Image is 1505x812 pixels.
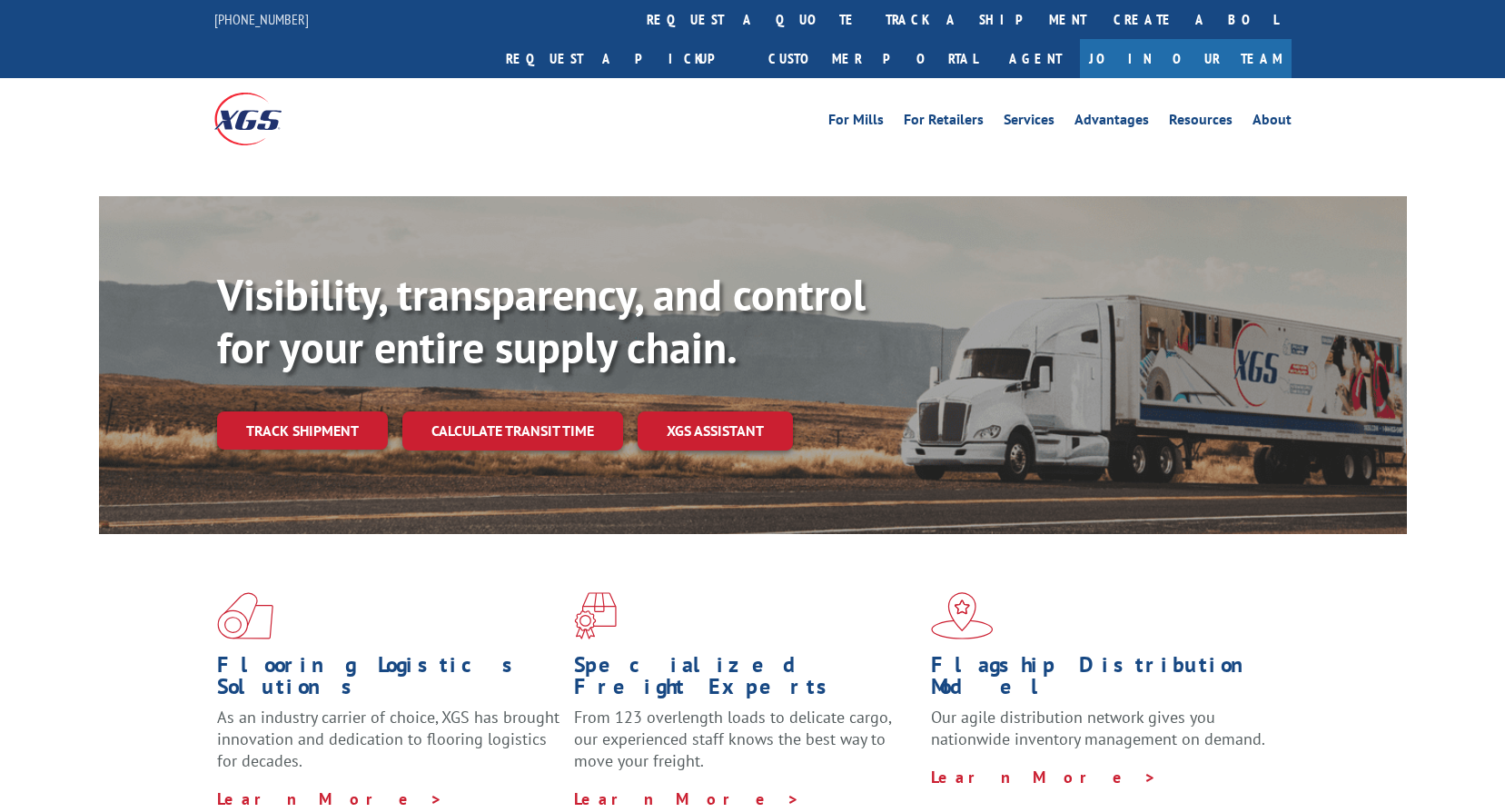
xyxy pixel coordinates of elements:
a: Services [1004,113,1054,133]
a: For Mills [828,113,884,133]
a: Agent [991,39,1080,78]
a: Track shipment [217,411,388,450]
span: Our agile distribution network gives you nationwide inventory management on demand. [931,707,1265,749]
p: From 123 overlength loads to delicate cargo, our experienced staff knows the best way to move you... [574,707,917,787]
a: [PHONE_NUMBER] [214,10,309,28]
a: Learn More > [217,788,443,809]
a: About [1253,113,1292,133]
span: As an industry carrier of choice, XGS has brought innovation and dedication to flooring logistics... [217,707,559,771]
a: Join Our Team [1080,39,1292,78]
img: xgs-icon-total-supply-chain-intelligence-red [217,592,273,639]
h1: Flagship Distribution Model [931,654,1274,707]
a: Resources [1169,113,1233,133]
img: xgs-icon-flagship-distribution-model-red [931,592,994,639]
a: Learn More > [574,788,800,809]
a: For Retailers [904,113,984,133]
a: Calculate transit time [402,411,623,451]
a: Advantages [1074,113,1149,133]
a: Request a pickup [492,39,755,78]
h1: Flooring Logistics Solutions [217,654,560,707]
b: Visibility, transparency, and control for your entire supply chain. [217,266,866,375]
a: Learn More > [931,767,1157,787]
h1: Specialized Freight Experts [574,654,917,707]
img: xgs-icon-focused-on-flooring-red [574,592,617,639]
a: XGS ASSISTANT [638,411,793,451]
a: Customer Portal [755,39,991,78]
